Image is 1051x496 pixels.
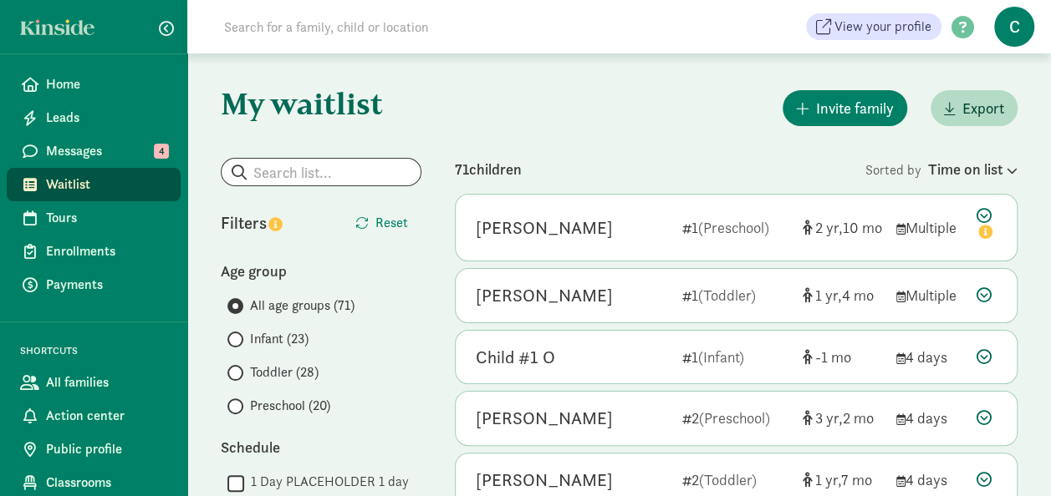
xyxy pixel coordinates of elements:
[46,372,167,392] span: All families
[46,473,167,493] span: Classrooms
[46,74,167,94] span: Home
[967,416,1051,496] iframe: Chat Widget
[698,286,756,305] span: (Toddler)
[896,216,963,239] div: Multiple
[803,407,883,429] div: [object Object]
[815,470,841,489] span: 1
[682,407,789,429] div: 2
[803,216,883,239] div: [object Object]
[46,208,167,228] span: Tours
[815,408,843,428] span: 3
[843,408,874,428] span: 2
[154,144,169,159] span: 4
[7,168,181,201] a: Waitlist
[46,108,167,128] span: Leads
[221,260,421,282] div: Age group
[682,346,789,368] div: 1
[816,97,894,119] span: Invite family
[994,7,1034,47] span: C
[962,97,1004,119] span: Export
[46,141,167,161] span: Messages
[250,296,355,316] span: All age groups (71)
[843,218,882,237] span: 10
[46,175,167,195] span: Waitlist
[7,235,181,268] a: Enrollments
[46,241,167,261] span: Enrollments
[698,347,744,367] span: (Infant)
[896,407,963,429] div: 4 days
[476,215,613,241] div: Avery Hart
[222,159,421,185] input: Search list...
[250,396,330,416] span: Preschool (20)
[841,470,872,489] span: 7
[221,87,421,120] h1: My waitlist
[699,408,770,428] span: (Preschool)
[896,346,963,368] div: 4 days
[7,201,181,235] a: Tours
[7,101,181,134] a: Leads
[46,275,167,295] span: Payments
[46,406,167,426] span: Action center
[476,282,613,309] div: Wesley Weinberger
[476,405,613,432] div: Elliana Miller
[7,68,181,101] a: Home
[250,329,309,349] span: Infant (23)
[682,284,789,306] div: 1
[7,134,181,168] a: Messages 4
[815,347,851,367] span: -1
[342,206,421,240] button: Reset
[221,210,321,235] div: Filters
[7,268,181,301] a: Payments
[7,399,181,433] a: Action center
[842,286,874,305] span: 4
[865,158,1018,180] div: Sorted by
[375,213,408,233] span: Reset
[7,433,181,466] a: Public profile
[896,468,963,491] div: 4 days
[896,284,963,306] div: Multiple
[815,218,843,237] span: 2
[928,158,1018,180] div: Time on list
[931,90,1018,126] button: Export
[476,344,555,371] div: Child #1 O
[7,366,181,399] a: All families
[221,436,421,458] div: Schedule
[806,13,941,40] a: View your profile
[803,346,883,368] div: [object Object]
[476,467,613,493] div: Luna Skelly
[815,286,842,305] span: 1
[250,362,319,382] span: Toddler (28)
[698,218,769,237] span: (Preschool)
[783,90,907,126] button: Invite family
[803,284,883,306] div: [object Object]
[46,439,167,459] span: Public profile
[803,468,883,491] div: [object Object]
[682,468,789,491] div: 2
[214,10,683,43] input: Search for a family, child or location
[682,216,789,239] div: 1
[455,158,865,180] div: 71 children
[699,470,757,489] span: (Toddler)
[834,17,931,37] span: View your profile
